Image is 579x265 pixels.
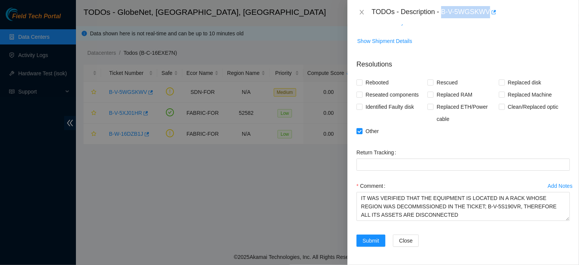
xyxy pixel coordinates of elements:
[363,101,417,113] span: Identified Faulty disk
[363,125,382,137] span: Other
[359,9,365,15] span: close
[357,53,570,70] p: Resolutions
[357,9,367,16] button: Close
[434,101,499,125] span: Replaced ETH/Power cable
[363,89,422,101] span: Reseated components
[505,76,544,89] span: Replaced disk
[505,89,555,101] span: Replaced Machine
[548,183,573,189] div: Add Notes
[547,180,573,192] button: Add Notes
[357,37,412,45] span: Show Shipment Details
[357,159,570,171] input: Return Tracking
[372,6,570,18] div: TODOs - Description - B-V-5WGSKWV
[357,180,388,192] label: Comment
[434,76,461,89] span: Rescued
[357,35,413,47] button: Show Shipment Details
[357,192,570,221] textarea: Comment
[357,146,399,159] label: Return Tracking
[363,236,379,245] span: Submit
[399,236,413,245] span: Close
[363,76,392,89] span: Rebooted
[505,101,562,113] span: Clean/Replaced optic
[393,235,419,247] button: Close
[357,235,385,247] button: Submit
[434,89,475,101] span: Replaced RAM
